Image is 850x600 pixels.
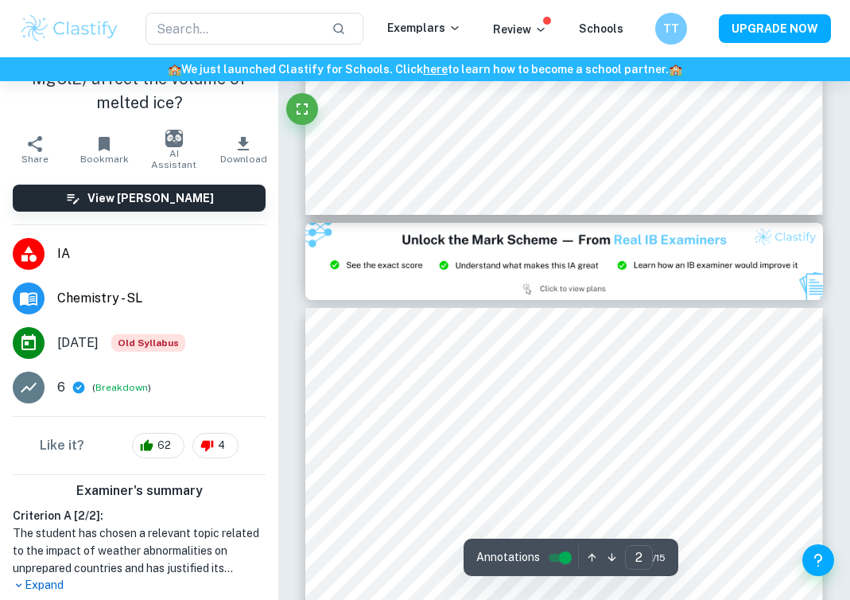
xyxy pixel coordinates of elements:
[95,380,148,395] button: Breakdown
[220,154,267,165] span: Download
[209,438,234,454] span: 4
[132,433,184,458] div: 62
[21,154,49,165] span: Share
[719,14,831,43] button: UPGRADE NOW
[662,20,681,37] h6: TT
[111,334,185,352] div: Starting from the May 2025 session, the Chemistry IA requirements have changed. It's OK to refer ...
[3,60,847,78] h6: We just launched Clastify for Schools. Click to learn how to become a school partner.
[192,433,239,458] div: 4
[57,244,266,263] span: IA
[80,154,129,165] span: Bookmark
[13,507,266,524] h6: Criterion A [ 2 / 2 ]:
[168,63,181,76] span: 🏫
[87,189,214,207] h6: View [PERSON_NAME]
[209,127,279,172] button: Download
[579,22,623,35] a: Schools
[13,185,266,212] button: View [PERSON_NAME]
[305,223,822,301] img: Ad
[423,63,448,76] a: here
[92,380,151,395] span: ( )
[387,19,461,37] p: Exemplars
[57,378,65,397] p: 6
[40,436,84,455] h6: Like it?
[6,481,272,501] h6: Examiner's summary
[165,130,183,147] img: AI Assistant
[655,13,687,45] button: TT
[146,13,319,45] input: Search...
[802,544,834,576] button: Help and Feedback
[57,333,99,353] span: [DATE]
[139,127,209,172] button: AI Assistant
[19,13,120,45] img: Clastify logo
[149,438,180,454] span: 62
[13,524,266,577] h1: The student has chosen a relevant topic related to the impact of weather abnormalities on unprepa...
[669,63,682,76] span: 🏫
[13,577,266,594] p: Expand
[57,289,266,308] span: Chemistry - SL
[149,148,200,170] span: AI Assistant
[70,127,140,172] button: Bookmark
[493,21,547,38] p: Review
[111,334,185,352] span: Old Syllabus
[286,93,318,125] button: Fullscreen
[653,551,666,565] span: / 15
[476,549,540,566] span: Annotations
